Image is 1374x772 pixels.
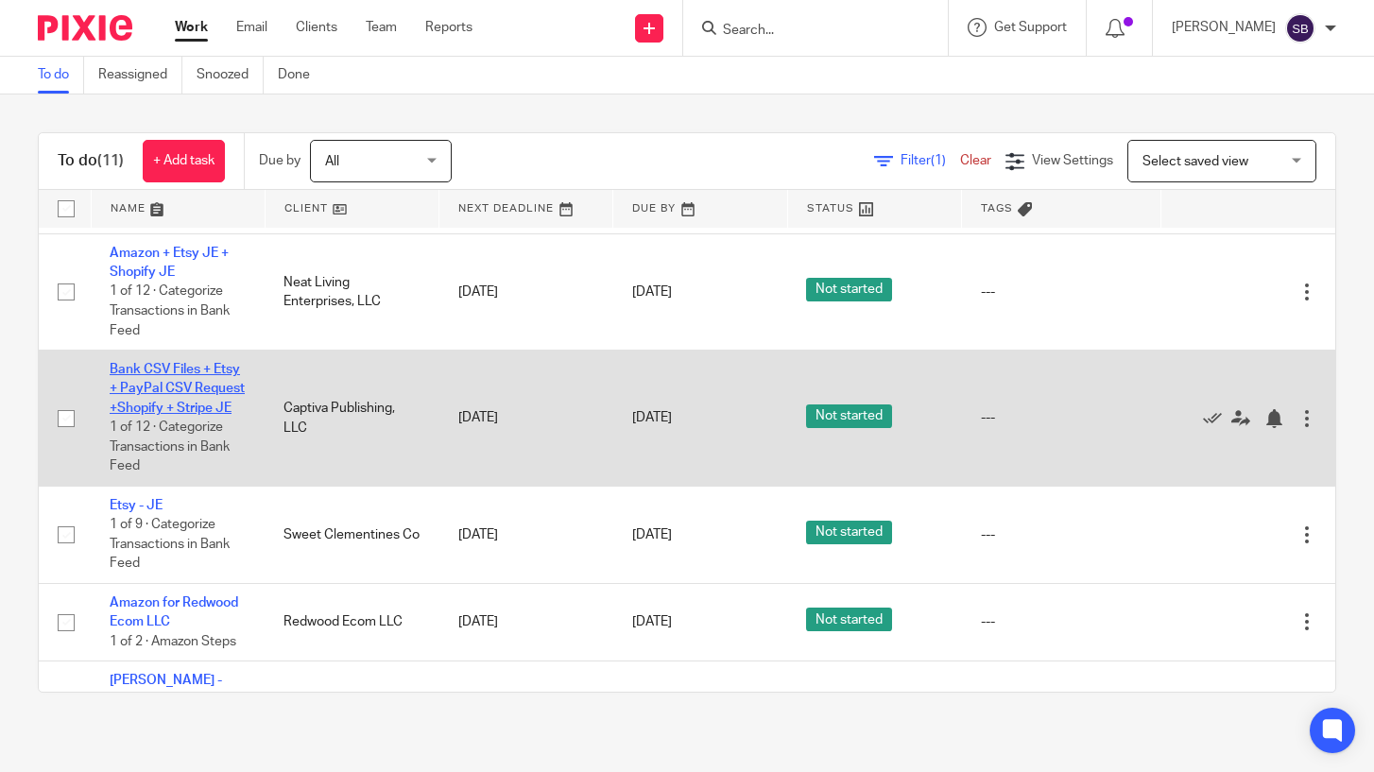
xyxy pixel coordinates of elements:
[110,596,238,628] a: Amazon for Redwood Ecom LLC
[439,583,613,660] td: [DATE]
[981,203,1013,214] span: Tags
[901,154,960,167] span: Filter
[296,18,337,37] a: Clients
[632,615,672,628] span: [DATE]
[1172,18,1276,37] p: [PERSON_NAME]
[38,15,132,41] img: Pixie
[38,57,84,94] a: To do
[1142,155,1248,168] span: Select saved view
[265,233,438,350] td: Neat Living Enterprises, LLC
[806,278,892,301] span: Not started
[259,151,301,170] p: Due by
[806,404,892,428] span: Not started
[325,155,339,168] span: All
[994,21,1067,34] span: Get Support
[236,18,267,37] a: Email
[1203,408,1231,427] a: Mark as done
[931,154,946,167] span: (1)
[981,525,1142,544] div: ---
[197,57,264,94] a: Snoozed
[632,411,672,424] span: [DATE]
[439,486,613,583] td: [DATE]
[110,499,163,512] a: Etsy - JE
[110,247,229,279] a: Amazon + Etsy JE + Shopify JE
[265,486,438,583] td: Sweet Clementines Co
[981,408,1142,427] div: ---
[806,608,892,631] span: Not started
[98,57,182,94] a: Reassigned
[110,285,230,337] span: 1 of 12 · Categorize Transactions in Bank Feed
[439,351,613,487] td: [DATE]
[960,154,991,167] a: Clear
[110,674,222,706] a: [PERSON_NAME] - [DATE]
[1285,13,1315,43] img: svg%3E
[265,661,438,758] td: Usable Objects
[58,151,124,171] h1: To do
[110,635,236,648] span: 1 of 2 · Amazon Steps
[981,283,1142,301] div: ---
[721,23,891,40] input: Search
[278,57,324,94] a: Done
[175,18,208,37] a: Work
[110,420,230,472] span: 1 of 12 · Categorize Transactions in Bank Feed
[439,233,613,350] td: [DATE]
[110,363,245,415] a: Bank CSV Files + Etsy + PayPal CSV Request +Shopify + Stripe JE
[425,18,472,37] a: Reports
[806,521,892,544] span: Not started
[632,285,672,299] span: [DATE]
[265,583,438,660] td: Redwood Ecom LLC
[1032,154,1113,167] span: View Settings
[110,518,230,570] span: 1 of 9 · Categorize Transactions in Bank Feed
[143,140,225,182] a: + Add task
[97,153,124,168] span: (11)
[632,528,672,541] span: [DATE]
[981,612,1142,631] div: ---
[366,18,397,37] a: Team
[439,661,613,758] td: [DATE]
[265,351,438,487] td: Captiva Publishing, LLC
